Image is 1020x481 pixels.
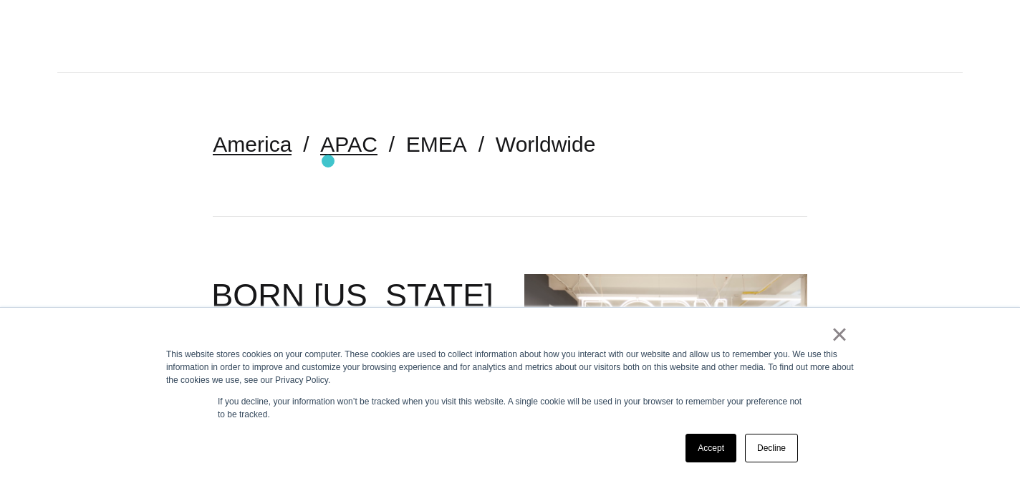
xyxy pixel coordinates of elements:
a: America [213,132,292,156]
div: This website stores cookies on your computer. These cookies are used to collect information about... [166,348,854,387]
a: EMEA [406,132,467,156]
a: Decline [745,434,798,462]
a: × [831,328,848,341]
a: APAC [320,132,377,156]
h2: BORN [US_STATE] [211,274,496,317]
a: Accept [685,434,736,462]
p: If you decline, your information won’t be tracked when you visit this website. A single cookie wi... [218,395,802,421]
a: Worldwide [496,132,596,156]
